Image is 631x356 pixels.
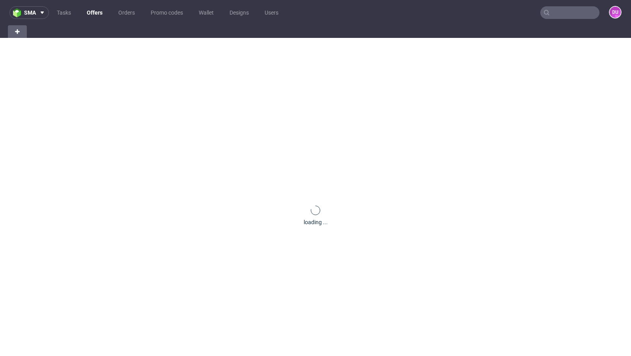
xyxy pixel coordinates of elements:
[9,6,49,19] button: sma
[146,6,188,19] a: Promo codes
[225,6,254,19] a: Designs
[13,8,24,17] img: logo
[82,6,107,19] a: Offers
[52,6,76,19] a: Tasks
[260,6,283,19] a: Users
[304,218,328,226] div: loading ...
[194,6,218,19] a: Wallet
[610,7,621,18] figcaption: DU
[24,10,36,15] span: sma
[114,6,140,19] a: Orders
